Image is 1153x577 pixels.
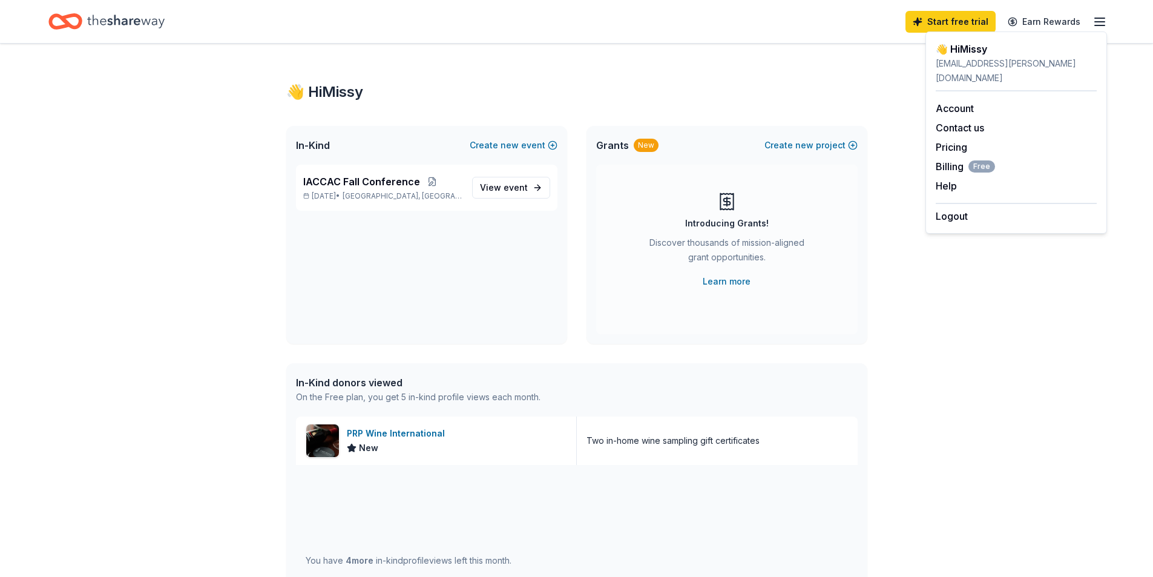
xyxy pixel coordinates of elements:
p: [DATE] • [303,191,462,201]
button: BillingFree [936,159,995,174]
span: In-Kind [296,138,330,153]
a: Pricing [936,141,967,153]
button: Help [936,179,957,193]
span: 4 more [346,555,373,565]
button: Logout [936,209,968,223]
span: new [795,138,813,153]
div: You have in-kind profile views left this month. [306,553,511,568]
a: Learn more [703,274,751,289]
span: Grants [596,138,629,153]
div: 👋 Hi Missy [936,42,1097,56]
span: New [359,441,378,455]
div: Two in-home wine sampling gift certificates [586,434,760,448]
div: New [634,139,659,152]
div: In-Kind donors viewed [296,375,540,390]
button: Contact us [936,120,984,135]
div: 👋 Hi Missy [286,82,867,102]
a: Start free trial [905,11,996,33]
div: Introducing Grants! [685,216,769,231]
span: new [501,138,519,153]
span: event [504,182,528,193]
div: PRP Wine International [347,426,450,441]
span: Free [968,160,995,173]
a: Earn Rewards [1000,11,1088,33]
span: View [480,180,528,195]
button: Createnewproject [764,138,858,153]
div: Discover thousands of mission-aligned grant opportunities. [645,236,809,269]
span: [GEOGRAPHIC_DATA], [GEOGRAPHIC_DATA] [343,191,462,201]
span: Billing [936,159,995,174]
a: Home [48,7,165,36]
a: View event [472,177,550,199]
div: [EMAIL_ADDRESS][PERSON_NAME][DOMAIN_NAME] [936,56,1097,85]
button: Createnewevent [470,138,557,153]
img: Image for PRP Wine International [306,424,339,457]
a: Account [936,102,974,114]
span: IACCAC Fall Conference [303,174,420,189]
div: On the Free plan, you get 5 in-kind profile views each month. [296,390,540,404]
